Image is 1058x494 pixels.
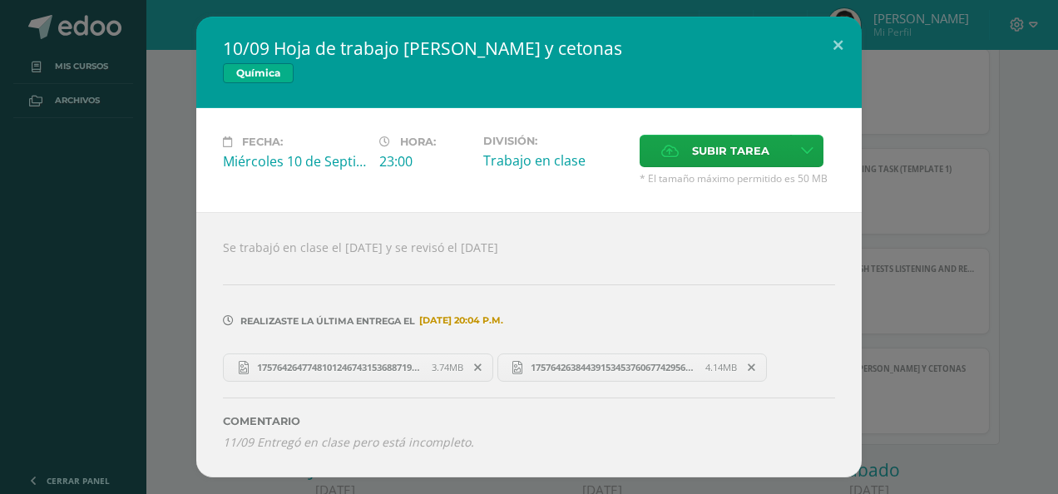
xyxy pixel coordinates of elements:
[223,353,493,382] a: 17576426477481012467431536887195.jpg 3.74MB
[464,358,492,377] span: Remover entrega
[223,63,294,83] span: Química
[223,434,474,450] i: 11/09 Entregó en clase pero está incompleto.
[640,171,835,185] span: * El tamaño máximo permitido es 50 MB
[223,37,835,60] h2: 10/09 Hoja de trabajo [PERSON_NAME] y cetonas
[738,358,766,377] span: Remover entrega
[223,415,835,427] label: Comentario
[400,136,436,148] span: Hora:
[432,361,463,373] span: 3.74MB
[705,361,737,373] span: 4.14MB
[483,151,626,170] div: Trabajo en clase
[249,361,432,373] span: 17576426477481012467431536887195.jpg
[379,152,470,170] div: 23:00
[692,136,769,166] span: Subir tarea
[483,135,626,147] label: División:
[242,136,283,148] span: Fecha:
[196,212,862,477] div: Se trabajó en clase el [DATE] y se revisó el [DATE]
[240,315,415,327] span: Realizaste la última entrega el
[814,17,862,73] button: Close (Esc)
[223,152,366,170] div: Miércoles 10 de Septiembre
[415,320,503,321] span: [DATE] 20:04 p.m.
[522,361,705,373] span: 17576426384439153453760677429567.jpg
[497,353,768,382] a: 17576426384439153453760677429567.jpg 4.14MB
